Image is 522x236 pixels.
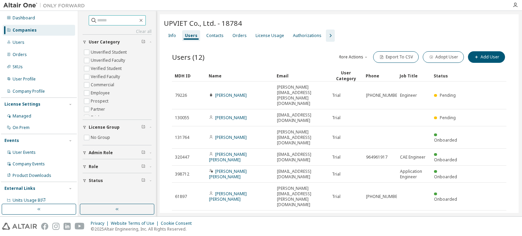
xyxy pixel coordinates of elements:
button: Adopt User [423,51,464,63]
a: [PERSON_NAME] [215,134,247,140]
div: Companies [13,28,37,33]
div: License Settings [4,102,40,107]
div: External Links [4,186,35,191]
span: Onboarded [434,196,457,202]
span: Pending [440,115,456,121]
a: [PERSON_NAME] [PERSON_NAME] [209,151,247,163]
span: CAE Engineer [400,155,425,160]
span: Trial [332,93,341,98]
span: Clear filter [141,125,145,130]
label: Unverified Faculty [91,56,126,65]
span: [PERSON_NAME][EMAIL_ADDRESS][PERSON_NAME][DOMAIN_NAME] [277,186,326,207]
button: Admin Role [83,145,152,160]
span: UPVIET Co., Ltd. - 18784 [164,18,242,28]
div: Privacy [91,221,111,226]
span: Trial [332,115,341,121]
span: 61897 [175,194,187,199]
span: Onboarded [434,174,457,180]
label: Partner [91,105,106,113]
a: [PERSON_NAME] [PERSON_NAME] [209,191,247,202]
button: Status [83,173,152,188]
span: Clear filter [141,39,145,45]
span: Trial [332,135,341,140]
label: Verified Faculty [91,73,121,81]
div: Product Downloads [13,173,51,178]
span: Pending [440,92,456,98]
label: No Group [91,133,111,142]
div: User Profile [13,76,36,82]
span: Users (12) [172,52,205,62]
div: MDH ID [175,70,203,81]
p: © 2025 Altair Engineering, Inc. All Rights Reserved. [91,226,196,232]
span: [PERSON_NAME][EMAIL_ADDRESS][DOMAIN_NAME] [277,129,326,146]
div: Orders [232,33,247,38]
button: License Group [83,120,152,135]
img: youtube.svg [75,223,85,230]
span: [PHONE_NUMBER] [366,93,401,98]
span: Clear filter [141,150,145,156]
div: Status [434,70,462,81]
span: Onboarded [434,137,457,143]
a: [PERSON_NAME] [PERSON_NAME] [209,168,247,180]
img: linkedin.svg [64,223,71,230]
span: 964961917 [366,155,387,160]
img: facebook.svg [41,223,48,230]
span: 131764 [175,135,189,140]
div: Cookie Consent [161,221,196,226]
a: [PERSON_NAME] [215,115,247,121]
span: [EMAIL_ADDRESS][DOMAIN_NAME] [277,169,326,180]
span: Clear filter [141,178,145,183]
span: [EMAIL_ADDRESS][DOMAIN_NAME] [277,152,326,163]
span: Role [89,164,98,169]
div: Company Profile [13,89,45,94]
span: Units Usage BI [13,197,46,203]
span: Engineer [400,93,417,98]
button: Export To CSV [373,51,419,63]
div: Events [4,138,19,143]
span: Admin Role [89,150,113,156]
img: Altair One [3,2,88,9]
span: Trial [332,155,341,160]
div: Users [13,40,24,45]
a: [PERSON_NAME] [215,92,247,98]
div: Info [168,33,176,38]
label: Prospect [91,97,110,105]
span: 320447 [175,155,189,160]
button: More Actions [336,51,369,63]
div: Job Title [400,70,428,81]
div: Authorizations [293,33,321,38]
div: Dashboard [13,15,35,21]
div: User Category [332,70,360,81]
span: [EMAIL_ADDRESS][DOMAIN_NAME] [277,112,326,123]
button: Add User [468,51,505,63]
div: Orders [13,52,27,57]
span: License Group [89,125,120,130]
span: Clear filter [141,164,145,169]
div: Managed [13,113,31,119]
label: Employee [91,89,111,97]
span: 79226 [175,93,187,98]
div: Company Events [13,161,45,167]
span: [PHONE_NUMBER] [366,194,401,199]
span: User Category [89,39,120,45]
div: License Usage [256,33,284,38]
div: Website Terms of Use [111,221,161,226]
span: Application Engineer [400,169,428,180]
div: Users [185,33,197,38]
label: Trial [91,113,101,122]
span: 130055 [175,115,189,121]
img: altair_logo.svg [2,223,37,230]
img: instagram.svg [52,223,59,230]
button: Role [83,159,152,174]
a: Clear all [83,29,152,34]
div: Phone [366,70,394,81]
span: 398712 [175,171,189,177]
div: Name [209,70,271,81]
span: Status [89,178,103,183]
label: Commercial [91,81,116,89]
span: [PERSON_NAME][EMAIL_ADDRESS][PERSON_NAME][DOMAIN_NAME] [277,85,326,106]
div: User Events [13,150,36,155]
div: Email [277,70,326,81]
span: Onboarded [434,157,457,163]
div: SKUs [13,64,23,70]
